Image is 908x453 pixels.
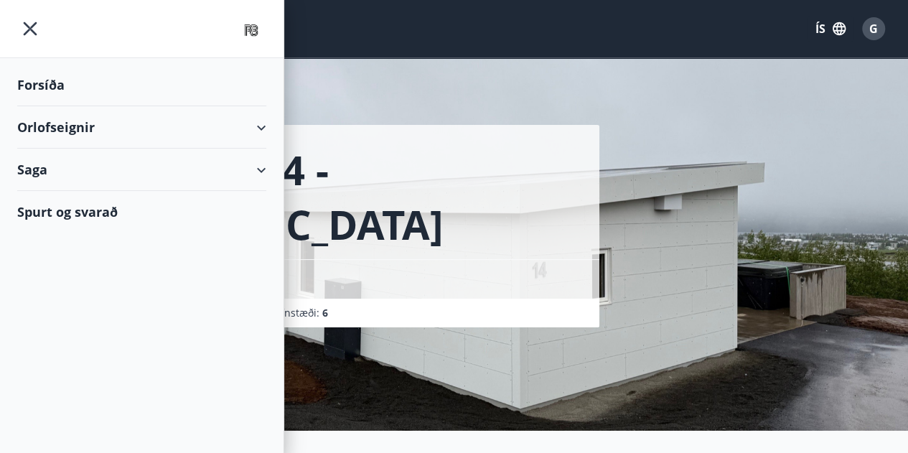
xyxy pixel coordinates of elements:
span: 6 [322,306,328,319]
div: Saga [17,149,266,191]
div: Forsíða [17,64,266,106]
div: Orlofseignir [17,106,266,149]
button: ÍS [808,16,853,42]
button: menu [17,16,43,42]
img: union_logo [235,16,266,45]
span: Svefnstæði : [264,306,328,320]
h1: Hörpuland 14 - [GEOGRAPHIC_DATA] [34,142,582,251]
span: G [869,21,878,37]
button: G [856,11,891,46]
div: Spurt og svarað [17,191,266,233]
